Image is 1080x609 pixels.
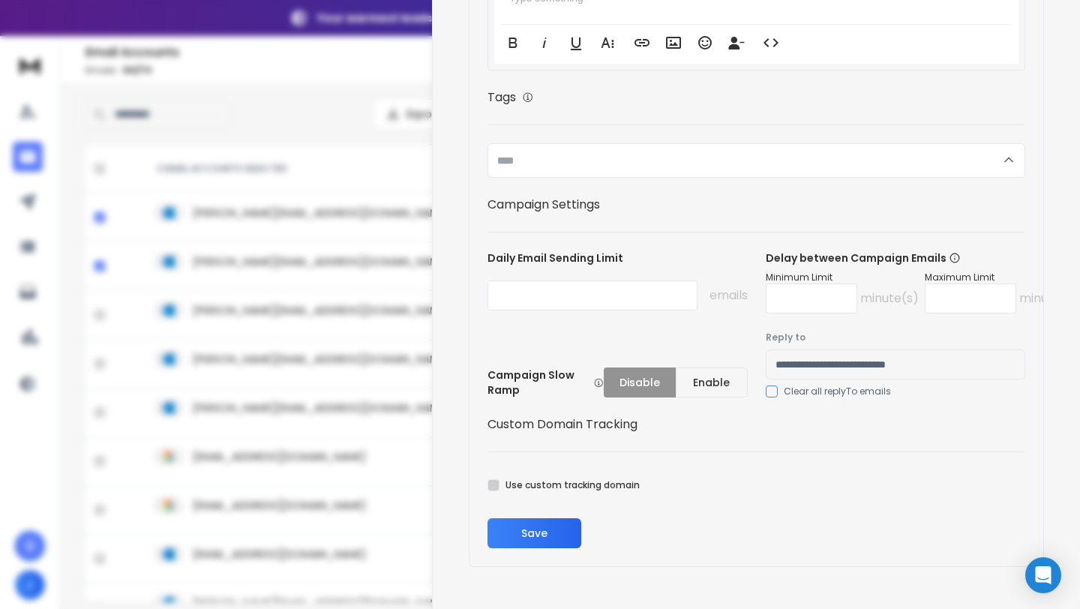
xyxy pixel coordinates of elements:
[766,250,1078,265] p: Delay between Campaign Emails
[487,88,516,106] h1: Tags
[1019,289,1078,307] p: minute(s)
[925,271,1078,283] p: Maximum Limit
[709,286,748,304] p: emails
[593,28,622,58] button: More Text
[487,367,604,397] p: Campaign Slow Ramp
[499,28,527,58] button: Bold (⌘B)
[691,28,719,58] button: Emoticons
[676,367,748,397] button: Enable
[487,518,581,548] button: Save
[487,196,1025,214] h1: Campaign Settings
[757,28,785,58] button: Code View
[487,415,1025,433] h1: Custom Domain Tracking
[505,479,640,491] label: Use custom tracking domain
[659,28,688,58] button: Insert Image (⌘P)
[766,271,919,283] p: Minimum Limit
[604,367,676,397] button: Disable
[860,289,919,307] p: minute(s)
[487,250,748,271] p: Daily Email Sending Limit
[1025,557,1061,593] div: Open Intercom Messenger
[530,28,559,58] button: Italic (⌘I)
[784,385,891,397] label: Clear all replyTo emails
[722,28,751,58] button: Insert Unsubscribe Link
[628,28,656,58] button: Insert Link (⌘K)
[766,331,1026,343] label: Reply to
